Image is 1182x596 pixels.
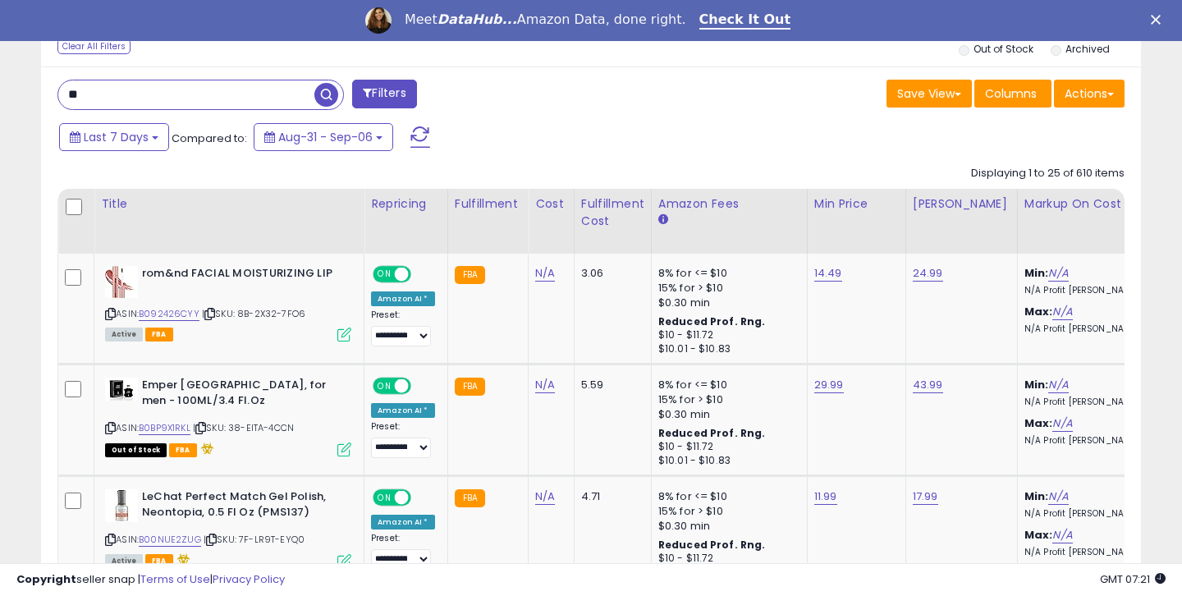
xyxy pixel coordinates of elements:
[438,11,517,27] i: DataHub...
[658,538,766,552] b: Reduced Prof. Rng.
[1017,189,1173,254] th: The percentage added to the cost of goods (COGS) that forms the calculator for Min & Max prices.
[197,442,214,454] i: hazardous material
[57,39,131,54] div: Clear All Filters
[371,195,441,213] div: Repricing
[374,491,395,505] span: ON
[1065,42,1110,56] label: Archived
[105,328,143,342] span: All listings currently available for purchase on Amazon
[1151,15,1167,25] div: Close
[409,268,435,282] span: OFF
[105,266,138,298] img: 41+d+M3mVvL._SL40_.jpg
[1048,265,1068,282] a: N/A
[105,378,351,455] div: ASIN:
[658,281,795,296] div: 15% for > $10
[145,328,173,342] span: FBA
[352,80,416,108] button: Filters
[1024,527,1053,543] b: Max:
[371,309,435,346] div: Preset:
[105,443,167,457] span: All listings that are currently out of stock and unavailable for purchase on Amazon
[814,488,837,505] a: 11.99
[193,421,294,434] span: | SKU: 38-EITA-4CCN
[1024,397,1161,408] p: N/A Profit [PERSON_NAME]
[1024,415,1053,431] b: Max:
[105,378,138,401] img: 314iF0euMPL._SL40_.jpg
[455,195,521,213] div: Fulfillment
[658,296,795,310] div: $0.30 min
[455,266,485,284] small: FBA
[581,489,639,504] div: 4.71
[1024,265,1049,281] b: Min:
[974,80,1051,108] button: Columns
[140,571,210,587] a: Terms of Use
[1100,571,1166,587] span: 2025-09-14 07:21 GMT
[169,443,197,457] span: FBA
[16,571,76,587] strong: Copyright
[278,129,373,145] span: Aug-31 - Sep-06
[985,85,1037,102] span: Columns
[142,378,341,412] b: Emper [GEOGRAPHIC_DATA], for men - 100ML/3.4 Fl.Oz
[1054,80,1125,108] button: Actions
[658,440,795,454] div: $10 - $11.72
[16,572,285,588] div: seller snap | |
[1024,285,1161,296] p: N/A Profit [PERSON_NAME]
[913,377,943,393] a: 43.99
[658,426,766,440] b: Reduced Prof. Rng.
[142,489,341,524] b: LeChat Perfect Match Gel Polish, Neontopia, 0.5 Fl Oz (PMS137)
[658,266,795,281] div: 8% for <= $10
[105,489,138,522] img: 31cGdFU2xYL._SL40_.jpg
[59,123,169,151] button: Last 7 Days
[658,454,795,468] div: $10.01 - $10.83
[139,421,190,435] a: B0BP9X1RKL
[535,265,555,282] a: N/A
[213,571,285,587] a: Privacy Policy
[139,307,199,321] a: B092426CYY
[814,377,844,393] a: 29.99
[371,515,435,530] div: Amazon AI *
[1024,195,1166,213] div: Markup on Cost
[365,7,392,34] img: Profile image for Georgie
[1024,323,1161,335] p: N/A Profit [PERSON_NAME]
[913,195,1010,213] div: [PERSON_NAME]
[658,314,766,328] b: Reduced Prof. Rng.
[658,519,795,534] div: $0.30 min
[371,403,435,418] div: Amazon AI *
[139,533,201,547] a: B00NUE2ZUG
[535,488,555,505] a: N/A
[455,378,485,396] small: FBA
[699,11,791,30] a: Check It Out
[913,265,943,282] a: 24.99
[814,265,842,282] a: 14.49
[886,80,972,108] button: Save View
[658,392,795,407] div: 15% for > $10
[658,504,795,519] div: 15% for > $10
[535,377,555,393] a: N/A
[658,213,668,227] small: Amazon Fees.
[581,195,644,230] div: Fulfillment Cost
[142,266,341,286] b: rom&nd FACIAL MOISTURIZING LIP
[1024,508,1161,520] p: N/A Profit [PERSON_NAME]
[658,378,795,392] div: 8% for <= $10
[374,268,395,282] span: ON
[254,123,393,151] button: Aug-31 - Sep-06
[371,291,435,306] div: Amazon AI *
[371,533,435,570] div: Preset:
[658,407,795,422] div: $0.30 min
[658,328,795,342] div: $10 - $11.72
[1052,527,1072,543] a: N/A
[658,195,800,213] div: Amazon Fees
[1024,304,1053,319] b: Max:
[105,266,351,340] div: ASIN:
[913,488,938,505] a: 17.99
[535,195,567,213] div: Cost
[971,166,1125,181] div: Displaying 1 to 25 of 610 items
[84,129,149,145] span: Last 7 Days
[374,379,395,393] span: ON
[1052,304,1072,320] a: N/A
[581,266,639,281] div: 3.06
[101,195,357,213] div: Title
[172,131,247,146] span: Compared to:
[1052,415,1072,432] a: N/A
[1048,488,1068,505] a: N/A
[814,195,899,213] div: Min Price
[202,307,305,320] span: | SKU: 8B-2X32-7FO6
